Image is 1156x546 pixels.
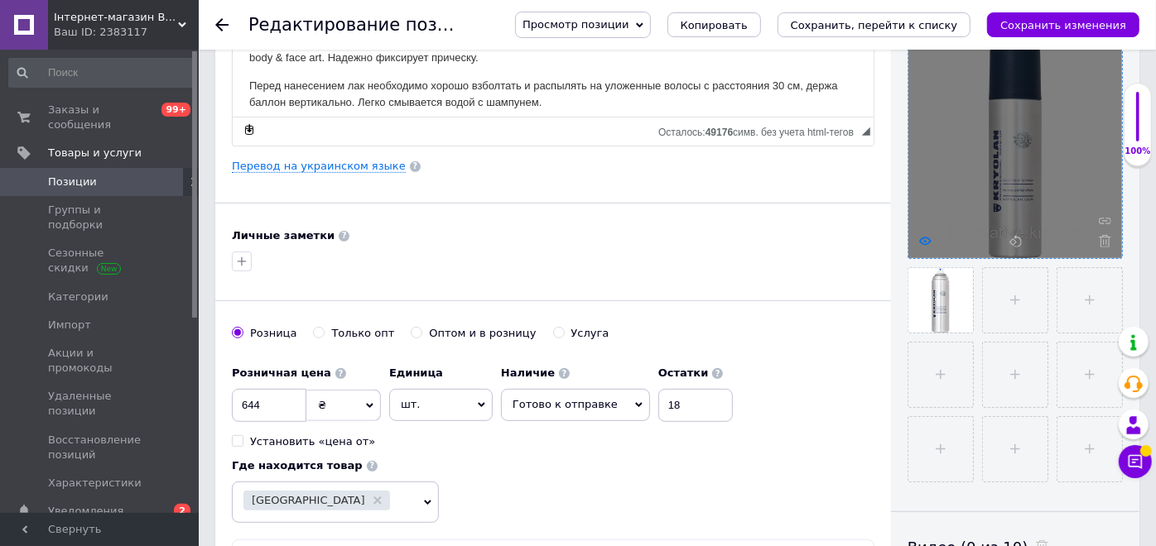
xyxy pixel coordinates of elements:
[232,459,363,472] b: Где находится товар
[862,127,870,136] span: Перетащите для изменения размера
[501,366,555,379] b: Наличие
[8,58,195,88] input: Поиск
[17,50,624,67] p: Лак для волос, благодаря сверкающим блесткам, при напылении создает выразительный мерцающий эффект.
[658,122,862,138] div: Подсчет символов
[1119,445,1152,478] button: Чат с покупателем
[706,127,733,138] span: 49176
[987,12,1139,37] button: Сохранить изменения
[232,160,406,173] a: Перевод на украинском языке
[250,434,375,449] div: Установить «цена от»
[215,18,229,31] div: Вернуться назад
[48,346,153,376] span: Акции и промокоды
[667,12,761,37] button: Копировать
[48,504,123,519] span: Уведомления
[54,10,178,25] span: Інтернет-магазин BeCreative ☆☆
[232,389,306,422] input: 0
[48,103,153,132] span: Заказы и сообщения
[48,175,97,189] span: Позиции
[1125,146,1151,157] div: 100%
[232,229,335,242] b: Личные заметки
[252,495,365,505] span: [GEOGRAPHIC_DATA]
[429,326,536,341] div: Оптом и в розницу
[17,17,624,275] body: Визуальный текстовый редактор, EDBEECD5-50B4-46DE-ABD2-F041525A27A9
[571,326,609,341] div: Услуга
[791,19,958,31] i: Сохранить, перейти к списку
[48,290,108,304] span: Категории
[232,366,331,379] b: Розничная цена
[48,433,153,462] span: Восстановление позиций
[48,246,153,275] span: Сезонные скидки
[658,389,733,422] input: -
[48,203,153,232] span: Группы и подборки
[48,146,142,160] span: Товары и услуги
[54,25,199,40] div: Ваш ID: 2383117
[389,389,493,420] span: шт.
[331,326,394,341] div: Только опт
[161,103,190,117] span: 99+
[174,504,190,518] span: 2
[17,122,624,157] p: Идеально подходит для использования в различных шоу, современных бальных танцах и создании вечерн...
[1000,19,1126,31] i: Сохранить изменения
[389,366,443,379] b: Единица
[523,18,629,31] span: Просмотр позиции
[17,17,564,35] strong: Серебряный спрей для волос с блестками GLITTER SPRAY Криолан
[250,326,296,341] div: Розница
[248,15,999,35] h1: Редактирование позиции: Серебряный лак для волос и тела с блестками, 150 мл
[681,19,748,31] span: Копировать
[17,168,624,203] p: Перед нанесением лак необходимо хорошо взболтать и распылять на уложенные волосы с расстояния 30 ...
[48,318,91,333] span: Импорт
[778,12,971,37] button: Сохранить, перейти к списку
[48,389,153,419] span: Удаленные позиции
[240,121,258,139] a: Сделать резервную копию сейчас
[48,476,142,491] span: Характеристики
[17,77,624,112] p: Может распыляться как на волосы, так и на тело. Благодаря фиксирующему составу, блестки не осыпаю...
[513,398,618,410] span: Готово к отправке
[1124,83,1152,166] div: 100% Качество заполнения
[658,366,709,379] b: Остатки
[318,399,326,411] span: ₴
